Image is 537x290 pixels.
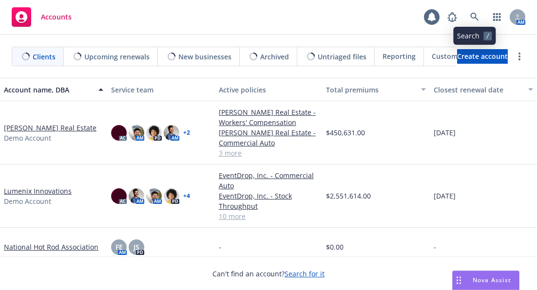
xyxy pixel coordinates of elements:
[457,47,508,66] span: Create account
[260,52,289,62] span: Archived
[129,188,144,204] img: photo
[4,123,96,133] a: [PERSON_NAME] Real Estate
[434,127,456,138] span: [DATE]
[487,7,507,27] a: Switch app
[129,125,144,141] img: photo
[434,191,456,201] span: [DATE]
[4,133,51,143] span: Demo Account
[212,269,325,279] span: Can't find an account?
[434,242,436,252] span: -
[219,211,318,221] a: 10 more
[164,125,179,141] img: photo
[465,7,484,27] a: Search
[215,78,322,101] button: Active policies
[219,191,318,211] a: EventDrop, Inc. - Stock Throughput
[219,85,318,95] div: Active policies
[326,127,365,138] span: $450,631.00
[178,52,231,62] span: New businesses
[430,78,537,101] button: Closest renewal date
[164,188,179,204] img: photo
[326,242,344,252] span: $0.00
[4,196,51,206] span: Demo Account
[383,51,416,61] span: Reporting
[453,271,465,290] div: Drag to move
[322,78,429,101] button: Total premiums
[219,127,318,148] a: [PERSON_NAME] Real Estate - Commercial Auto
[457,49,508,64] a: Create account
[452,271,519,290] button: Nova Assist
[285,269,325,278] a: Search for it
[219,107,318,127] a: [PERSON_NAME] Real Estate - Workers' Compensation
[219,242,221,252] span: -
[434,85,522,95] div: Closest renewal date
[514,51,525,62] a: more
[318,52,366,62] span: Untriaged files
[146,188,162,204] img: photo
[111,125,127,141] img: photo
[8,3,76,31] a: Accounts
[115,242,123,252] span: FE
[33,52,56,62] span: Clients
[4,242,98,252] a: National Hot Rod Association
[111,188,127,204] img: photo
[111,85,211,95] div: Service team
[107,78,214,101] button: Service team
[146,125,162,141] img: photo
[4,186,72,196] a: Lumenix Innovations
[326,191,371,201] span: $2,551,614.00
[134,242,139,252] span: JS
[41,13,72,21] span: Accounts
[4,85,93,95] div: Account name, DBA
[84,52,150,62] span: Upcoming renewals
[326,85,415,95] div: Total premiums
[219,148,318,158] a: 3 more
[442,7,462,27] a: Report a Bug
[473,276,511,284] span: Nova Assist
[183,130,190,136] a: + 2
[183,193,190,199] a: + 4
[432,51,498,61] span: Customer Directory
[219,170,318,191] a: EventDrop, Inc. - Commercial Auto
